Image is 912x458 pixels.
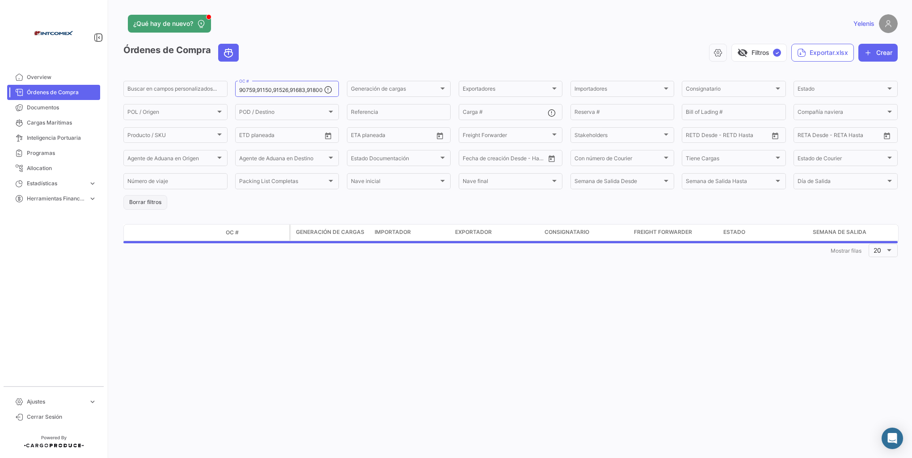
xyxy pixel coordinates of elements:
[485,156,524,162] input: Hasta
[7,70,100,85] a: Overview
[7,115,100,130] a: Cargas Marítimas
[574,133,663,140] span: Stakeholders
[127,110,215,117] span: POL / Origen
[27,179,85,187] span: Estadísticas
[463,87,551,93] span: Exportadores
[164,229,222,236] datatable-header-cell: Estado Doc.
[31,11,76,55] img: intcomex.png
[142,229,164,236] datatable-header-cell: Modo de Transporte
[541,225,630,241] datatable-header-cell: Consignatario
[133,19,193,28] span: ¿Qué hay de nuevo?
[574,87,663,93] span: Importadores
[879,14,898,33] img: placeholder-user.png
[351,179,439,186] span: Nave inicial
[239,110,327,117] span: POD / Destino
[371,225,452,241] datatable-header-cell: Importador
[798,110,886,117] span: Compañía naviera
[89,398,97,406] span: expand_more
[291,225,371,241] datatable-header-cell: Generación de cargas
[791,44,854,62] button: Exportar.xlsx
[127,156,215,162] span: Agente de Aduana en Origen
[773,49,781,57] span: ✓
[296,228,364,236] span: Generación de cargas
[809,225,899,241] datatable-header-cell: Semana de Salida
[545,152,558,165] button: Open calendar
[128,15,211,33] button: ¿Qué hay de nuevo?
[720,225,809,241] datatable-header-cell: Estado
[7,100,100,115] a: Documentos
[27,195,85,203] span: Herramientas Financieras
[123,44,241,62] h3: Órdenes de Compra
[798,179,886,186] span: Día de Salida
[7,130,100,146] a: Inteligencia Portuaria
[351,87,439,93] span: Generación de cargas
[630,225,720,241] datatable-header-cell: Freight Forwarder
[858,44,898,62] button: Crear
[731,44,787,62] button: visibility_offFiltros✓
[27,398,85,406] span: Ajustes
[452,225,541,241] datatable-header-cell: Exportador
[262,133,301,140] input: Hasta
[798,133,814,140] input: Desde
[574,179,663,186] span: Semana de Salida Desde
[321,129,335,142] button: Open calendar
[239,156,327,162] span: Agente de Aduana en Destino
[686,156,774,162] span: Tiene Cargas
[634,228,692,236] span: Freight Forwarder
[574,156,663,162] span: Con número de Courier
[768,129,782,142] button: Open calendar
[723,228,745,236] span: Estado
[89,179,97,187] span: expand_more
[27,73,97,81] span: Overview
[373,133,413,140] input: Hasta
[853,19,874,28] span: Yelenis
[351,133,367,140] input: Desde
[433,129,447,142] button: Open calendar
[375,228,411,236] span: Importador
[222,225,289,240] datatable-header-cell: OC #
[226,229,239,237] span: OC #
[831,247,861,254] span: Mostrar filas
[686,87,774,93] span: Consignatario
[219,44,238,61] button: Ocean
[798,87,886,93] span: Estado
[7,85,100,100] a: Órdenes de Compra
[874,246,881,254] span: 20
[708,133,747,140] input: Hasta
[27,119,97,127] span: Cargas Marítimas
[455,228,492,236] span: Exportador
[27,164,97,172] span: Allocation
[239,179,327,186] span: Packing List Completas
[463,133,551,140] span: Freight Forwarder
[813,228,866,236] span: Semana de Salida
[27,88,97,96] span: Órdenes de Compra
[239,133,255,140] input: Desde
[820,133,859,140] input: Hasta
[123,195,167,210] button: Borrar filtros
[798,156,886,162] span: Estado de Courier
[463,179,551,186] span: Nave final
[351,156,439,162] span: Estado Documentación
[545,228,589,236] span: Consignatario
[27,413,97,421] span: Cerrar Sesión
[686,133,702,140] input: Desde
[7,161,100,176] a: Allocation
[463,156,479,162] input: Desde
[737,47,748,58] span: visibility_off
[880,129,894,142] button: Open calendar
[27,149,97,157] span: Programas
[7,146,100,161] a: Programas
[27,134,97,142] span: Inteligencia Portuaria
[686,179,774,186] span: Semana de Salida Hasta
[882,428,903,449] div: Abrir Intercom Messenger
[27,104,97,112] span: Documentos
[127,133,215,140] span: Producto / SKU
[89,195,97,203] span: expand_more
